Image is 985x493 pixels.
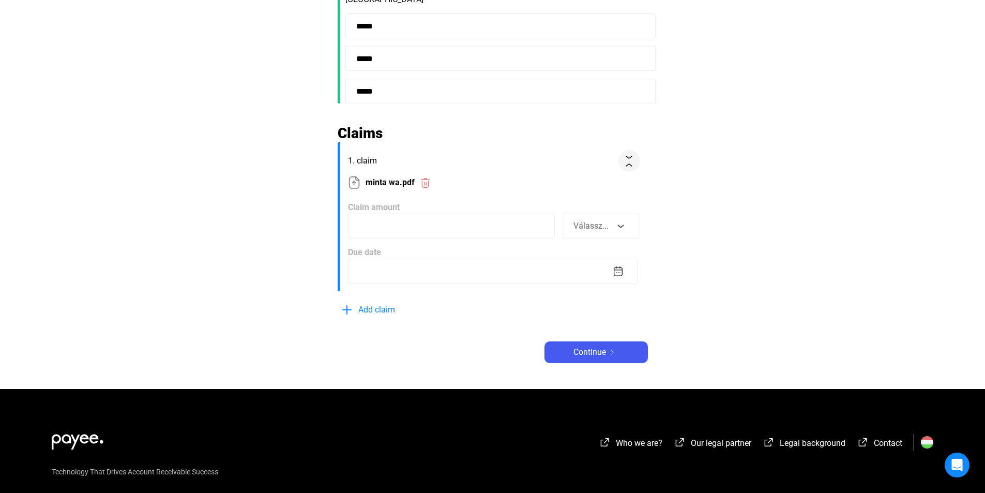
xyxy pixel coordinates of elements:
span: Add claim [358,304,395,316]
span: Válassz... [573,221,609,231]
img: plus-blue [341,304,353,316]
img: collapse [624,156,634,167]
a: external-link-whiteWho we are? [599,440,662,450]
h2: Claims [338,124,648,142]
span: Our legal partner [691,438,751,448]
a: external-link-whiteOur legal partner [674,440,751,450]
span: Continue [573,346,606,358]
button: Continuearrow-right-white [544,341,648,363]
a: external-link-whiteContact [857,440,902,450]
img: arrow-right-white [606,350,618,355]
a: external-link-whiteLegal background [763,440,845,450]
button: collapse [618,150,640,172]
img: trash-red [420,177,431,188]
span: minta wa.pdf [366,176,415,189]
button: plus-blueAdd claim [338,299,493,321]
img: external-link-white [857,437,869,447]
img: external-link-white [599,437,611,447]
span: Contact [874,438,902,448]
img: external-link-white [763,437,775,447]
span: Claim amount [348,202,400,212]
img: upload-paper [348,176,360,189]
button: calendar [612,265,625,278]
img: calendar [613,266,624,277]
button: trash-red [415,172,436,193]
span: Due date [348,247,381,257]
img: external-link-white [674,437,686,447]
img: white-payee-white-dot.svg [52,428,103,450]
button: Válassz... [563,214,640,238]
span: Who we are? [616,438,662,448]
img: HU.svg [921,436,933,449]
span: Legal background [780,438,845,448]
div: Open Intercom Messenger [945,453,969,477]
span: 1. claim [348,155,614,167]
